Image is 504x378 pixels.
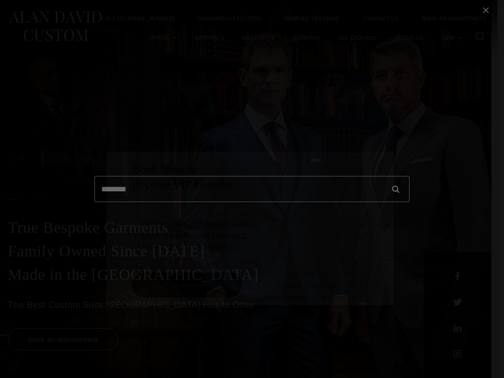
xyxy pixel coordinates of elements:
[132,272,242,297] a: book an appointment
[141,230,368,241] h3: First Time Buyers Discount
[141,241,368,253] h3: Free Lifetime Alterations
[132,161,368,192] h2: Book Now & Receive VIP Benefits
[389,68,399,78] button: Close
[141,219,368,230] h3: Family Owned Since [DATE]
[258,272,368,297] a: visual consultation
